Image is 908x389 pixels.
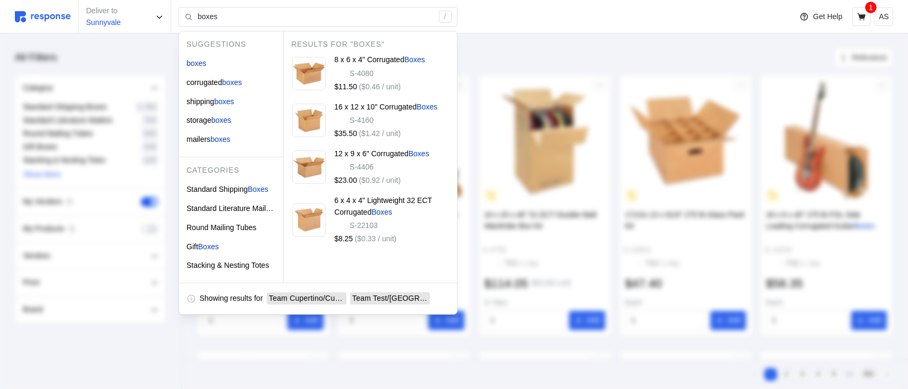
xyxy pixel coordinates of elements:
button: Get Help [793,7,848,27]
p: Sunnyvale [86,17,121,29]
mark: boxes [186,59,206,67]
img: S-22103 [292,204,326,237]
p: ($0.46 / unit) [359,81,401,93]
span: 16 x 12 x 10" Corrugated [334,103,417,111]
img: svg%3e [15,11,71,22]
span: Stacking & Nesting Totes [186,261,269,269]
span: Standard Shipping [186,185,248,193]
p: AS [879,11,889,23]
span: Cupertino [325,294,359,302]
p: $23.00 [334,175,357,187]
p: S-22103 [350,220,378,232]
mark: Boxes [409,149,429,158]
span: corrugated [186,78,222,87]
mark: Boxes [371,208,392,216]
p: ($1.42 / unit) [359,128,401,140]
p: ($0.33 / unit) [355,233,397,245]
p: $8.25 [334,233,353,245]
span: [GEOGRAPHIC_DATA] [389,294,469,302]
p: Deliver to [86,5,121,17]
span: / [352,293,427,305]
span: Team Test [352,294,387,302]
mark: boxes [211,116,231,124]
p: 1 [869,2,873,13]
p: Get Help [813,11,842,23]
mark: boxes [222,78,242,87]
mark: Boxes [404,55,425,64]
span: Team Cupertino [269,294,323,302]
span: 6 x 4 x 4" Lightweight 32 ECT Corrugated [334,196,432,216]
mark: Boxes [198,242,219,251]
span: Round Mailing Tubes [186,223,257,232]
span: storage [186,116,211,124]
span: Standard Literature Mailers [186,204,276,213]
img: S-4080 [292,57,326,90]
p: S-4080 [350,68,374,80]
p: S-4160 [350,115,374,126]
p: S-4406 [350,162,374,173]
span: shipping [186,97,214,106]
p: Categories [186,165,283,176]
img: S-4406 [292,150,326,184]
p: Suggestions [186,39,283,50]
mark: Boxes [417,103,437,111]
mark: boxes [214,97,234,106]
button: AS [875,7,893,26]
p: ($0.92 / unit) [359,175,401,187]
span: 12 x 9 x 6" Corrugated [334,149,409,158]
input: Search for a product name or SKU [198,7,433,27]
p: Showing results for [200,293,263,305]
mark: boxes [210,135,230,143]
img: S-4160 [292,104,326,137]
mark: Boxes [248,185,268,193]
span: 8 x 6 x 4" Corrugated [334,55,404,64]
span: / [269,293,344,305]
span: mailers [186,135,210,143]
span: Gift [186,242,198,251]
div: / [439,11,452,23]
p: $35.50 [334,128,357,140]
p: Results for "boxes" [291,39,457,50]
p: $11.50 [334,81,357,93]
